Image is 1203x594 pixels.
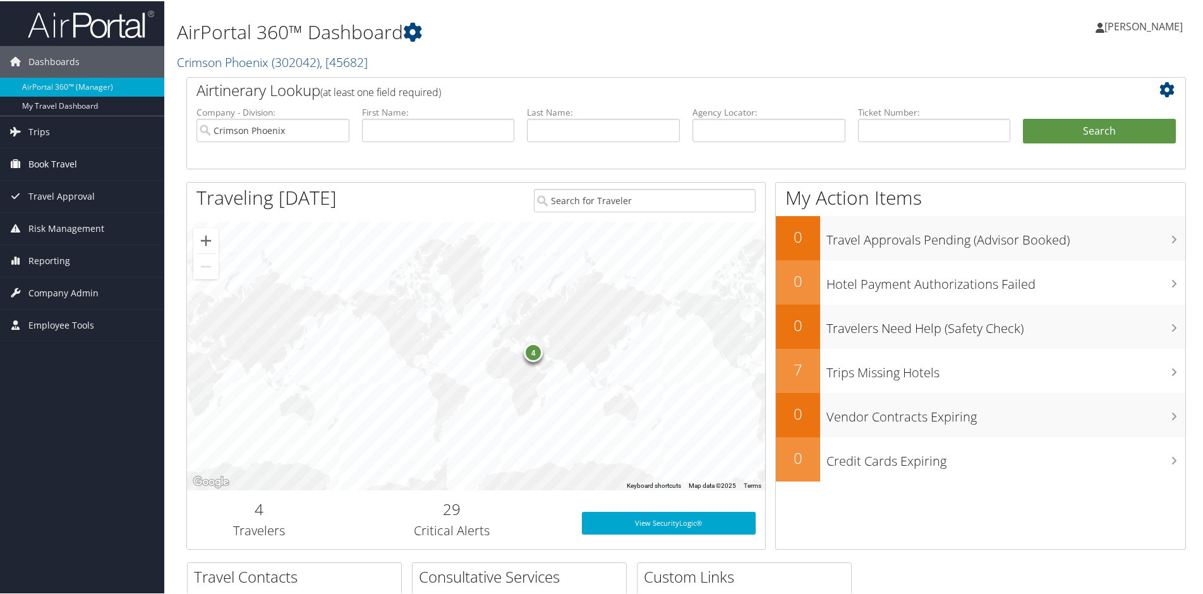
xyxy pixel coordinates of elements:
span: Dashboards [28,45,80,76]
h2: 0 [776,269,820,291]
h2: Travel Contacts [194,565,401,586]
span: ( 302042 ) [272,52,320,70]
a: [PERSON_NAME] [1096,6,1195,44]
h2: 7 [776,358,820,379]
span: Employee Tools [28,308,94,340]
button: Zoom out [193,253,219,278]
h3: Hotel Payment Authorizations Failed [826,268,1185,292]
a: 0Hotel Payment Authorizations Failed [776,259,1185,303]
a: 7Trips Missing Hotels [776,348,1185,392]
h2: 0 [776,225,820,246]
h2: 0 [776,402,820,423]
span: Book Travel [28,147,77,179]
h2: 29 [341,497,563,519]
label: Ticket Number: [858,105,1011,118]
a: Crimson Phoenix [177,52,368,70]
span: , [ 45682 ] [320,52,368,70]
a: 0Credit Cards Expiring [776,436,1185,480]
h3: Travelers [196,521,322,538]
button: Search [1023,118,1176,143]
a: Terms (opens in new tab) [744,481,761,488]
img: airportal-logo.png [28,8,154,38]
h3: Travelers Need Help (Safety Check) [826,312,1185,336]
h3: Vendor Contracts Expiring [826,401,1185,425]
span: Company Admin [28,276,99,308]
img: Google [190,473,232,489]
label: Agency Locator: [692,105,845,118]
h2: 4 [196,497,322,519]
h2: 0 [776,313,820,335]
h2: 0 [776,446,820,468]
span: Risk Management [28,212,104,243]
button: Zoom in [193,227,219,252]
a: 0Travelers Need Help (Safety Check) [776,303,1185,348]
button: Keyboard shortcuts [627,480,681,489]
a: View SecurityLogic® [582,511,756,533]
h1: Traveling [DATE] [196,183,337,210]
h3: Credit Cards Expiring [826,445,1185,469]
h1: AirPortal 360™ Dashboard [177,18,856,44]
span: Map data ©2025 [689,481,736,488]
h1: My Action Items [776,183,1185,210]
label: First Name: [362,105,515,118]
a: Open this area in Google Maps (opens a new window) [190,473,232,489]
span: (at least one field required) [320,84,441,98]
input: Search for Traveler [534,188,756,211]
h3: Critical Alerts [341,521,563,538]
span: Reporting [28,244,70,276]
a: 0Travel Approvals Pending (Advisor Booked) [776,215,1185,259]
span: Travel Approval [28,179,95,211]
h3: Travel Approvals Pending (Advisor Booked) [826,224,1185,248]
h2: Consultative Services [419,565,626,586]
a: 0Vendor Contracts Expiring [776,392,1185,436]
label: Company - Division: [196,105,349,118]
h2: Airtinerary Lookup [196,78,1092,100]
label: Last Name: [527,105,680,118]
div: 4 [524,342,543,361]
span: Trips [28,115,50,147]
span: [PERSON_NAME] [1104,18,1183,32]
h2: Custom Links [644,565,851,586]
h3: Trips Missing Hotels [826,356,1185,380]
